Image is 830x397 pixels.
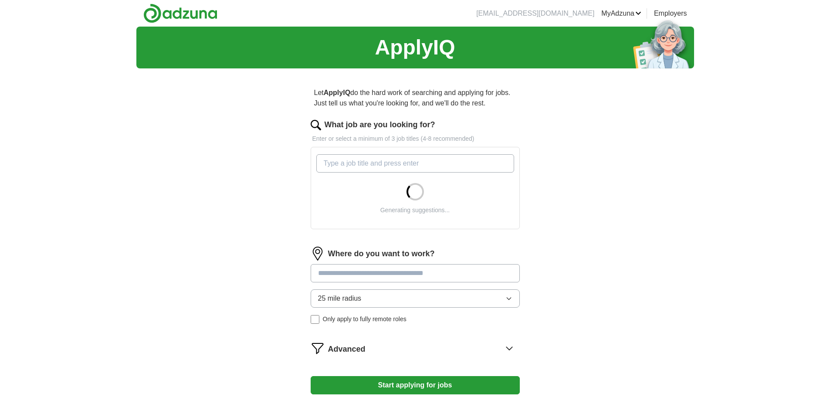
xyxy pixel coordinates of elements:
input: Type a job title and press enter [316,154,514,173]
img: Adzuna logo [143,3,217,23]
span: Only apply to fully remote roles [323,315,407,324]
img: location.png [311,247,325,261]
strong: ApplyIQ [324,89,350,96]
p: Let do the hard work of searching and applying for jobs. Just tell us what you're looking for, an... [311,84,520,112]
p: Enter or select a minimum of 3 job titles (4-8 recommended) [311,134,520,143]
button: Start applying for jobs [311,376,520,394]
label: Where do you want to work? [328,248,435,260]
h1: ApplyIQ [375,32,455,63]
img: filter [311,341,325,355]
span: 25 mile radius [318,293,362,304]
button: 25 mile radius [311,289,520,308]
li: [EMAIL_ADDRESS][DOMAIN_NAME] [476,8,594,19]
input: Only apply to fully remote roles [311,315,319,324]
a: Employers [654,8,687,19]
label: What job are you looking for? [325,119,435,131]
img: search.png [311,120,321,130]
span: Advanced [328,343,366,355]
a: MyAdzuna [601,8,641,19]
div: Generating suggestions... [380,206,450,215]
